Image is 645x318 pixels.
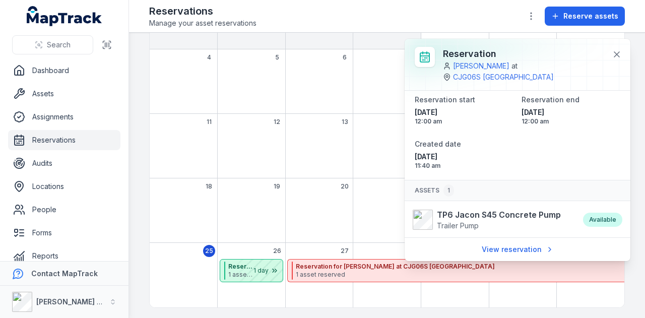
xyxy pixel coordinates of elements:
[342,118,348,126] span: 13
[415,152,513,162] span: [DATE]
[415,107,513,125] time: 27/08/2025, 12:00:00 am
[475,240,560,259] a: View reservation
[8,176,120,197] a: Locations
[31,269,98,278] strong: Contact MapTrack
[511,61,518,71] span: at
[273,247,281,255] span: 26
[149,4,256,18] h2: Reservations
[522,95,579,104] span: Reservation end
[563,11,618,21] span: Reserve assets
[8,200,120,220] a: People
[8,246,120,266] a: Reports
[545,7,625,26] button: Reserve assets
[47,40,71,50] span: Search
[8,107,120,127] a: Assignments
[220,259,284,282] button: Reservation for [PERSON_NAME] at JOH35A [PERSON_NAME] M7M12 EDC1 asset reserved1 day
[341,182,349,190] span: 20
[415,140,461,148] span: Created date
[437,221,479,230] span: Trailer Pump
[437,209,561,221] strong: TP6 Jacon S45 Concrete Pump
[8,223,120,243] a: Forms
[415,152,513,170] time: 21/08/2025, 11:40:19 am
[8,84,120,104] a: Assets
[207,53,211,61] span: 4
[8,153,120,173] a: Audits
[415,162,513,170] span: 11:40 am
[12,35,93,54] button: Search
[415,184,454,197] span: Assets
[341,247,349,255] span: 27
[415,107,513,117] span: [DATE]
[415,95,475,104] span: Reservation start
[443,47,604,61] h3: Reservation
[522,107,620,117] span: [DATE]
[522,117,620,125] span: 12:00 am
[228,271,253,279] span: 1 asset reserved
[522,107,620,125] time: 03/09/2025, 12:00:00 am
[415,117,513,125] span: 12:00 am
[443,184,454,197] div: 1
[274,118,280,126] span: 12
[149,18,256,28] span: Manage your asset reservations
[228,263,253,271] strong: Reservation for [PERSON_NAME] at JOH35A [PERSON_NAME] M7M12 EDC
[206,182,212,190] span: 18
[205,247,213,255] span: 25
[583,213,622,227] div: Available
[453,61,509,71] a: [PERSON_NAME]
[8,130,120,150] a: Reservations
[27,6,102,26] a: MapTrack
[453,72,554,82] a: CJG06S [GEOGRAPHIC_DATA]
[343,53,347,61] span: 6
[413,209,573,231] a: TP6 Jacon S45 Concrete PumpTrailer Pump
[207,118,212,126] span: 11
[36,297,119,306] strong: [PERSON_NAME] Group
[274,182,280,190] span: 19
[275,53,279,61] span: 5
[8,60,120,81] a: Dashboard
